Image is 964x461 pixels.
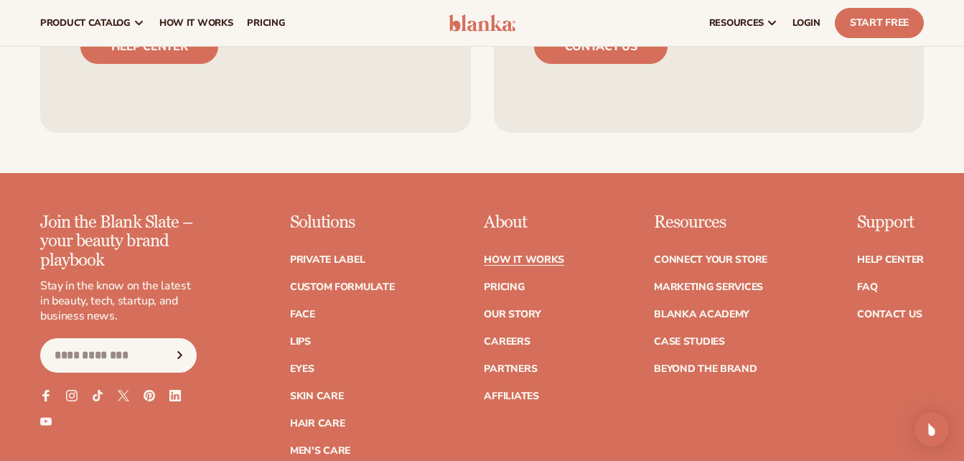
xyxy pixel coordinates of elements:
[290,309,315,320] a: Face
[484,213,564,232] p: About
[484,391,538,401] a: Affiliates
[290,282,395,292] a: Custom formulate
[857,213,924,232] p: Support
[534,29,668,64] a: Contact us
[484,364,537,374] a: Partners
[654,364,757,374] a: Beyond the brand
[654,309,749,320] a: Blanka Academy
[835,8,924,38] a: Start Free
[792,17,820,29] span: LOGIN
[40,17,131,29] span: product catalog
[290,213,395,232] p: Solutions
[857,309,922,320] a: Contact Us
[290,337,311,347] a: Lips
[654,213,767,232] p: Resources
[290,364,314,374] a: Eyes
[290,255,365,265] a: Private label
[290,391,343,401] a: Skin Care
[40,213,197,270] p: Join the Blank Slate – your beauty brand playbook
[484,255,564,265] a: How It Works
[449,14,516,32] img: logo
[857,255,924,265] a: Help Center
[290,419,345,429] a: Hair Care
[709,17,764,29] span: resources
[857,282,877,292] a: FAQ
[654,337,725,347] a: Case Studies
[914,412,949,447] div: Open Intercom Messenger
[40,279,197,323] p: Stay in the know on the latest in beauty, tech, startup, and business news.
[484,282,524,292] a: Pricing
[654,255,767,265] a: Connect your store
[290,446,350,456] a: Men's Care
[654,282,763,292] a: Marketing services
[80,29,218,64] a: Help center
[484,337,530,347] a: Careers
[164,338,196,373] button: Subscribe
[159,17,233,29] span: How It Works
[247,17,285,29] span: pricing
[484,309,541,320] a: Our Story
